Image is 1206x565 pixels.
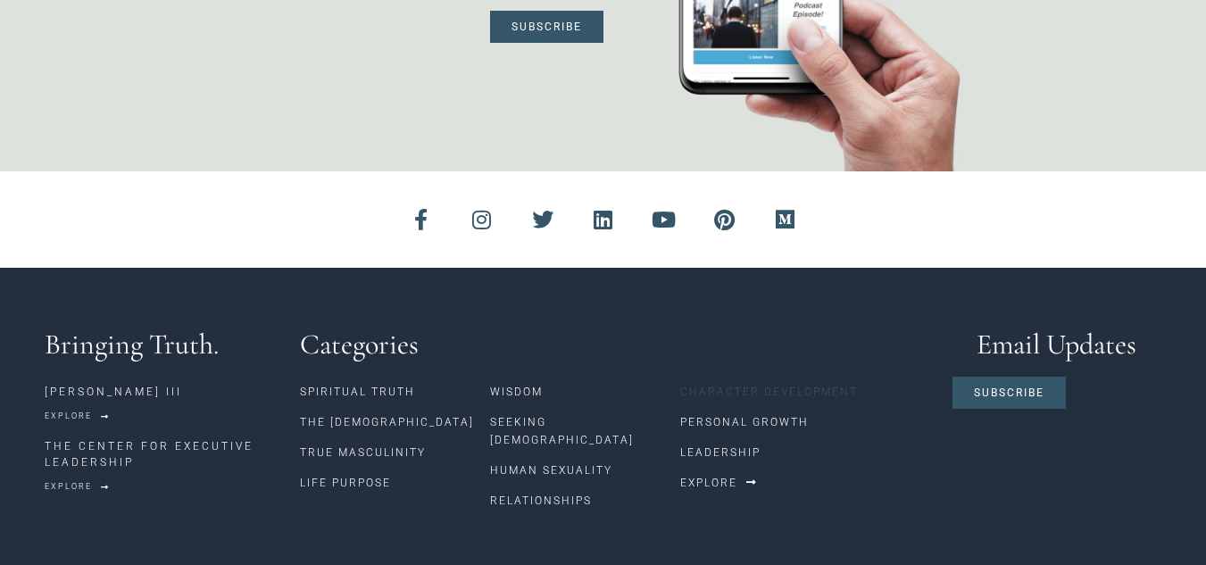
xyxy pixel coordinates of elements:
[490,377,680,516] nav: Menu
[300,377,490,407] a: Spiritual Truth
[45,412,92,420] span: Explore
[680,478,737,488] span: Explore
[512,21,582,32] span: Subscribe
[300,437,490,468] a: True Masculinity
[45,483,92,491] span: Explore
[680,407,934,437] a: Personal Growth
[45,384,282,400] p: [PERSON_NAME] III
[300,468,490,498] a: Life Purpose
[45,477,110,497] a: Explore
[490,407,680,455] a: Seeking [DEMOGRAPHIC_DATA]
[952,377,1066,409] a: Subscribe
[45,406,110,427] a: Explore
[490,377,680,407] a: Wisdom
[680,437,934,468] a: Leadership
[300,377,490,498] nav: Menu
[680,468,758,498] a: Explore
[45,330,282,359] h3: Bringing Truth.
[45,438,282,470] p: THE CENTER FOR EXECUTIVE LEADERSHIP
[680,377,934,468] nav: Menu
[974,387,1044,398] span: Subscribe
[952,330,1161,359] h3: Email Updates
[490,11,603,43] a: Subscribe
[490,455,680,486] a: Human Sexuality
[490,486,680,516] a: Relationships
[300,330,935,359] h3: Categories
[680,377,934,407] a: Character Development
[300,407,490,437] a: The [DEMOGRAPHIC_DATA]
